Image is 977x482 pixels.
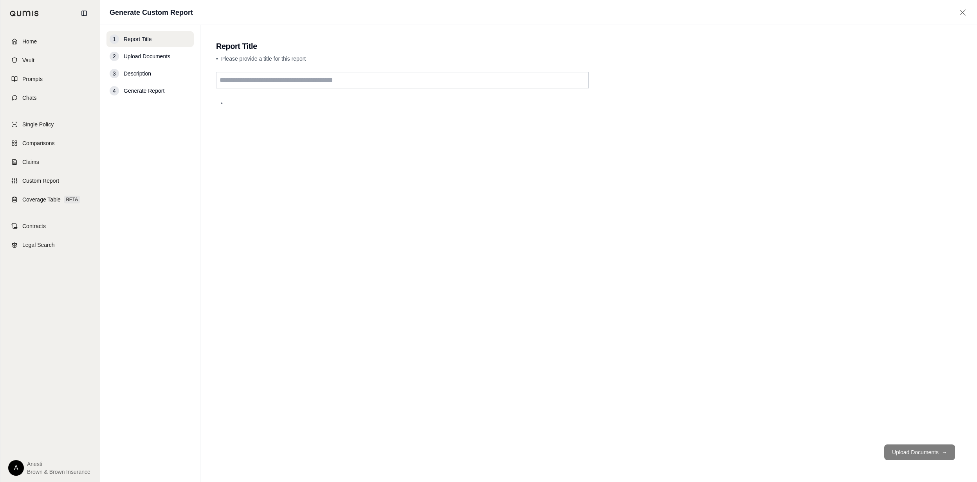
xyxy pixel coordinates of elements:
[110,52,119,61] div: 2
[22,139,54,147] span: Comparisons
[10,11,39,16] img: Qumis Logo
[124,52,170,60] span: Upload Documents
[22,120,54,128] span: Single Policy
[22,241,55,249] span: Legal Search
[22,38,37,45] span: Home
[8,460,24,476] div: A
[110,34,119,44] div: 1
[221,56,306,62] span: Please provide a title for this report
[110,69,119,78] div: 3
[124,87,164,95] span: Generate Report
[22,222,46,230] span: Contracts
[27,460,90,468] span: Anesti
[5,52,95,69] a: Vault
[5,172,95,189] a: Custom Report
[27,468,90,476] span: Brown & Brown Insurance
[124,35,152,43] span: Report Title
[5,33,95,50] a: Home
[5,116,95,133] a: Single Policy
[22,75,43,83] span: Prompts
[216,56,218,62] span: •
[5,89,95,106] a: Chats
[216,41,961,52] h2: Report Title
[22,94,37,102] span: Chats
[22,177,59,185] span: Custom Report
[5,70,95,88] a: Prompts
[22,196,61,203] span: Coverage Table
[78,7,90,20] button: Collapse sidebar
[5,191,95,208] a: Coverage TableBETA
[5,135,95,152] a: Comparisons
[110,86,119,95] div: 4
[124,70,151,77] span: Description
[22,56,34,64] span: Vault
[5,236,95,254] a: Legal Search
[221,99,223,107] span: •
[5,218,95,235] a: Contracts
[64,196,80,203] span: BETA
[5,153,95,171] a: Claims
[110,7,193,18] h1: Generate Custom Report
[22,158,39,166] span: Claims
